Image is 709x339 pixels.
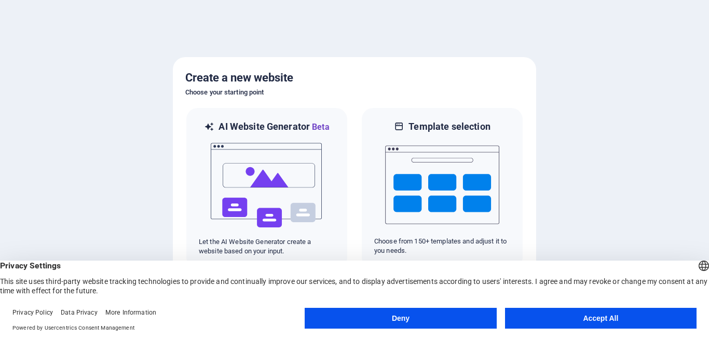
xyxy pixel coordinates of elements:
h6: Template selection [408,120,490,133]
h5: Create a new website [185,70,524,86]
div: AI Website GeneratorBetaaiLet the AI Website Generator create a website based on your input. [185,107,348,269]
h6: AI Website Generator [219,120,329,133]
p: Choose from 150+ templates and adjust it to you needs. [374,237,510,255]
span: Beta [310,122,330,132]
img: ai [210,133,324,237]
div: Template selectionChoose from 150+ templates and adjust it to you needs. [361,107,524,269]
p: Let the AI Website Generator create a website based on your input. [199,237,335,256]
h6: Choose your starting point [185,86,524,99]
